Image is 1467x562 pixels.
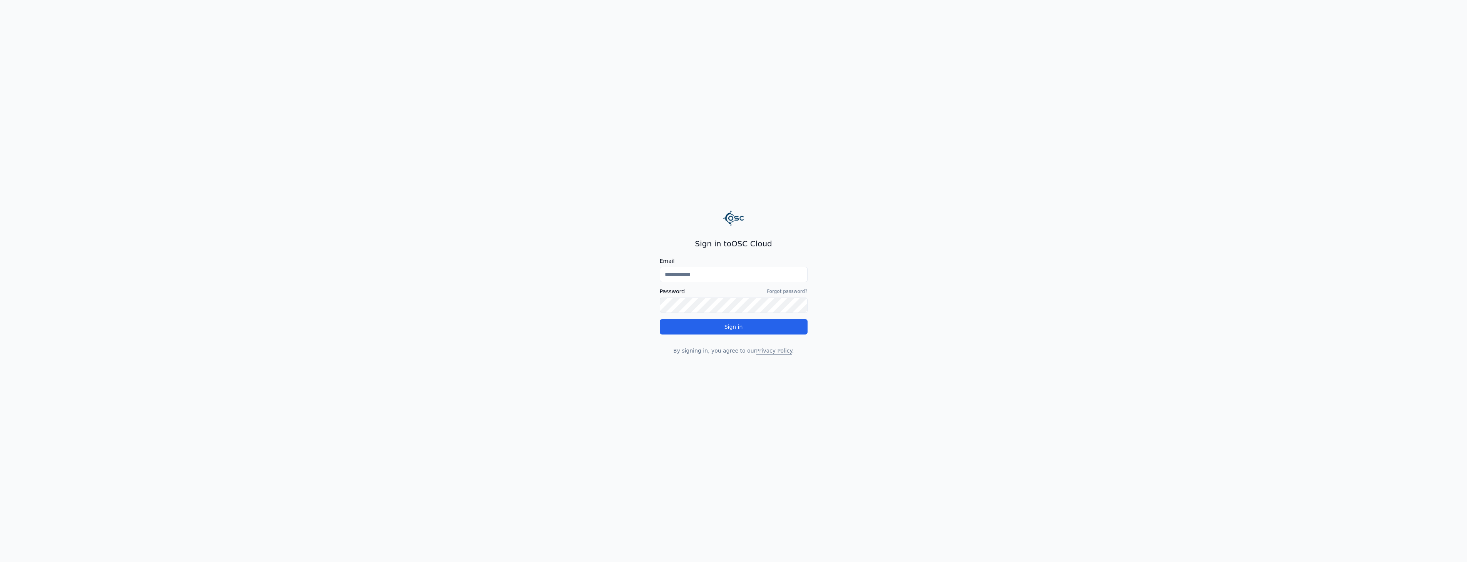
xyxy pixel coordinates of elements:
[756,348,792,354] a: Privacy Policy
[723,207,744,229] img: Logo
[660,289,685,294] label: Password
[767,288,807,294] a: Forgot password?
[660,319,808,335] button: Sign in
[660,258,808,264] label: Email
[660,238,808,249] h2: Sign in to OSC Cloud
[660,347,808,355] p: By signing in, you agree to our .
